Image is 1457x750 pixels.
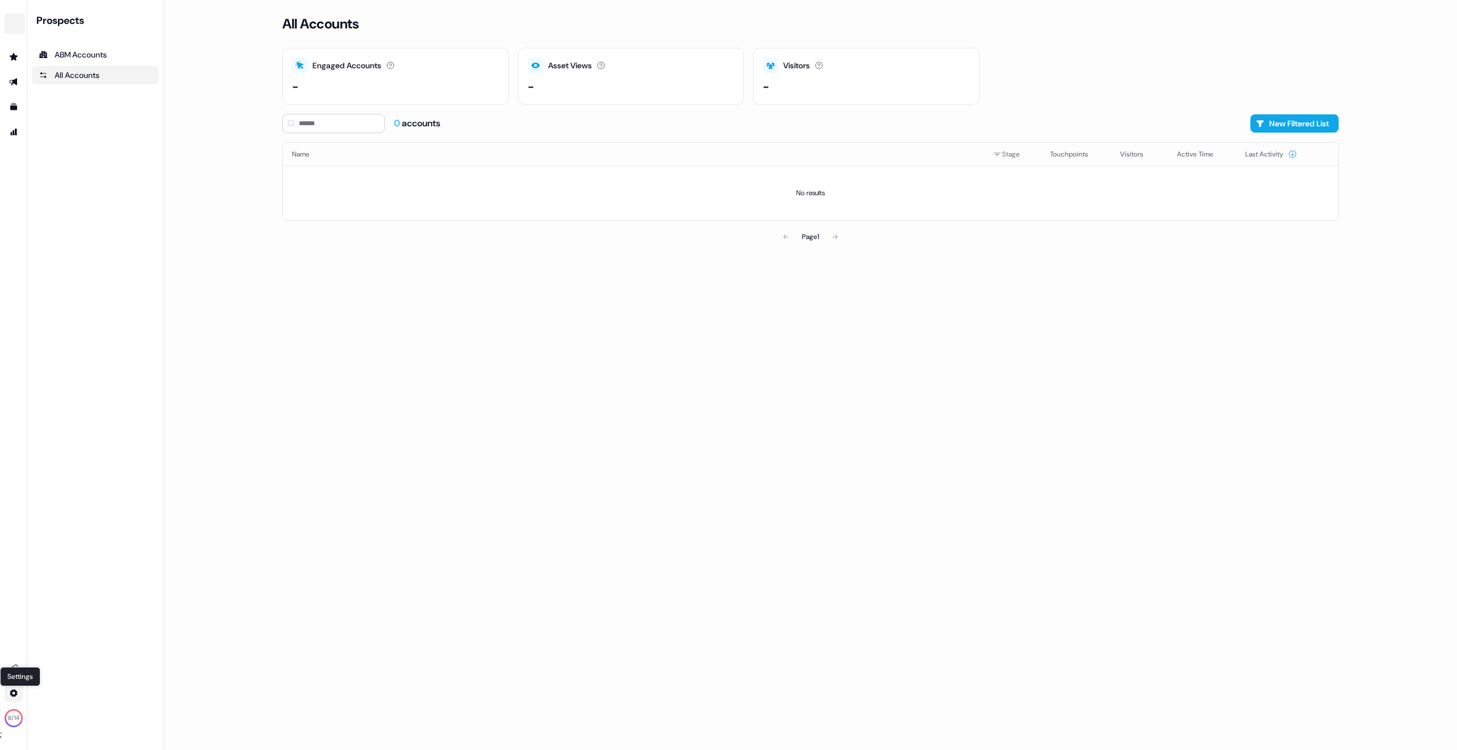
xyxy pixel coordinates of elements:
div: - [763,78,769,95]
div: Stage [993,149,1032,160]
button: New Filtered List [1250,114,1339,133]
th: Name [283,143,984,166]
button: Active Time [1177,144,1227,164]
button: Touchpoints [1050,144,1102,164]
a: ABM Accounts [32,46,159,64]
div: All Accounts [39,69,152,81]
div: 8 /14 [8,713,19,723]
a: Go to integrations [5,659,23,677]
button: Last Activity [1245,144,1297,164]
h3: All Accounts [282,15,359,32]
div: ABM Accounts [39,49,152,60]
a: All accounts [32,66,159,84]
div: accounts [394,117,441,130]
div: - [528,78,534,95]
button: Visitors [1120,144,1157,164]
span: 0 [394,117,402,129]
a: Go to prospects [5,48,23,66]
div: Page 1 [802,231,819,242]
div: Asset Views [548,60,592,72]
div: Prospects [36,14,159,27]
td: No results [283,166,1338,220]
a: Go to outbound experience [5,73,23,91]
a: Go to templates [5,98,23,116]
div: Visitors [783,60,810,72]
a: Go to integrations [5,684,23,702]
div: Engaged Accounts [312,60,381,72]
div: - [292,78,299,95]
a: Go to attribution [5,123,23,141]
